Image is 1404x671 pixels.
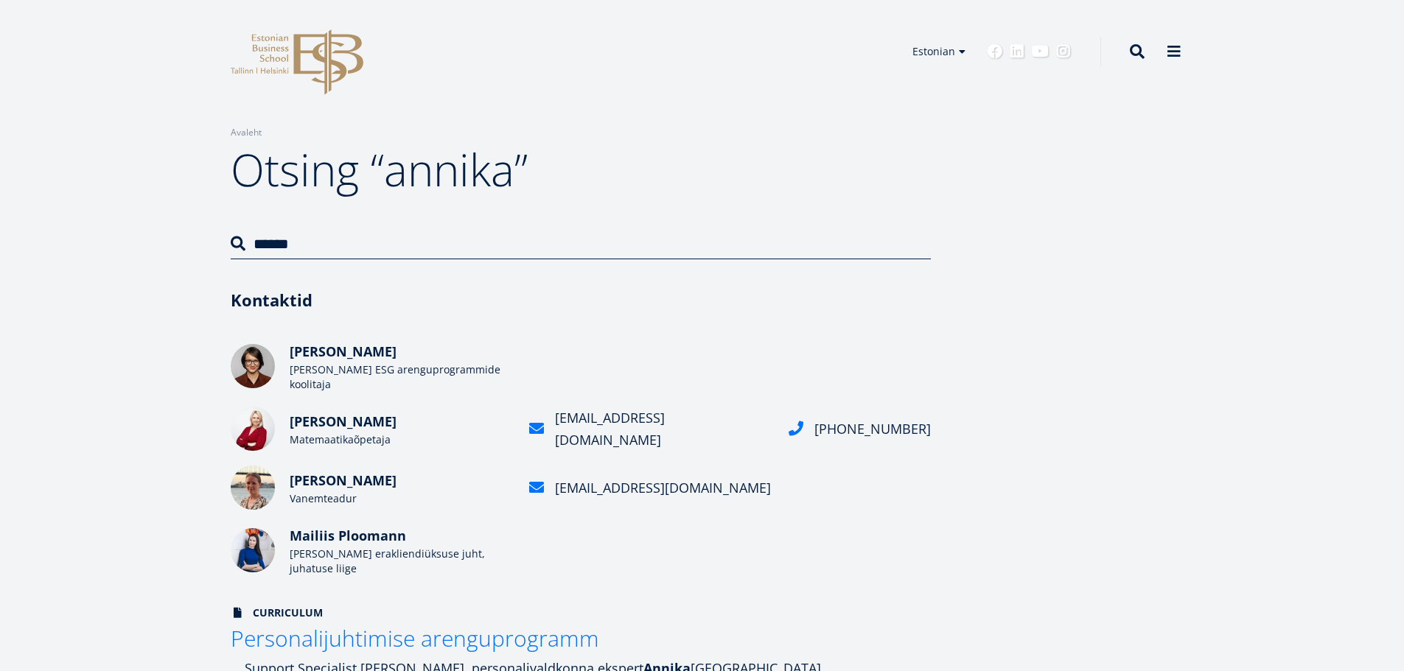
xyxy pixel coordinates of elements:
span: [PERSON_NAME] [290,471,397,489]
a: Youtube [1032,44,1049,59]
a: Facebook [988,44,1002,59]
span: Mailiis Ploomann [290,527,406,544]
img: a [231,407,275,451]
div: Matemaatikaõpetaja [290,432,511,447]
img: Annika Arras [231,344,275,388]
span: Personalijuhtimise arenguprogramm [231,623,599,653]
span: [PERSON_NAME] [290,412,397,430]
div: [EMAIL_ADDRESS][DOMAIN_NAME] [555,477,771,499]
div: [EMAIL_ADDRESS][DOMAIN_NAME] [555,407,770,451]
div: [PERSON_NAME] erakliendiüksuse juht, juhatuse liige [290,547,511,576]
span: Curriculum [231,605,323,620]
span: [PERSON_NAME] [290,342,397,360]
div: Vanemteadur [290,491,511,506]
h1: Otsing “annika” [231,140,931,199]
a: Instagram [1056,44,1071,59]
div: [PHONE_NUMBER] [814,418,931,440]
a: Avaleht [231,125,262,140]
a: Linkedin [1010,44,1024,59]
img: Annika Kaabel [231,466,275,510]
h3: Kontaktid [231,289,931,311]
img: Mailiis Ploomann [231,528,275,572]
div: [PERSON_NAME] ESG arenguprogrammide koolitaja [290,362,511,392]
